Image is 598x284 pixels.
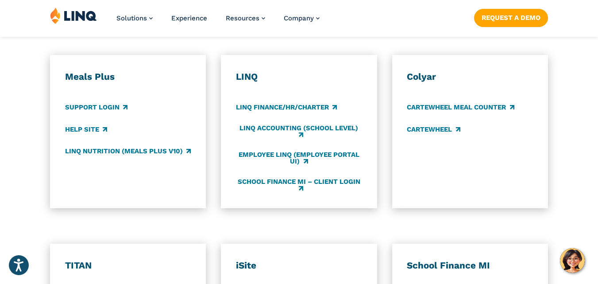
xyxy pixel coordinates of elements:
[560,248,585,273] button: Hello, have a question? Let’s chat.
[116,7,320,36] nav: Primary Navigation
[226,14,265,22] a: Resources
[407,260,533,271] h3: School Finance MI
[65,146,191,156] a: LINQ Nutrition (Meals Plus v10)
[50,7,97,24] img: LINQ | K‑12 Software
[236,71,362,82] h3: LINQ
[65,260,191,271] h3: TITAN
[407,124,460,134] a: CARTEWHEEL
[236,103,337,113] a: LINQ Finance/HR/Charter
[226,14,259,22] span: Resources
[116,14,153,22] a: Solutions
[474,7,548,27] nav: Button Navigation
[236,151,362,166] a: Employee LINQ (Employee Portal UI)
[407,71,533,82] h3: Colyar
[236,178,362,192] a: School Finance MI – Client Login
[236,260,362,271] h3: iSite
[284,14,314,22] span: Company
[171,14,207,22] a: Experience
[407,103,514,113] a: CARTEWHEEL Meal Counter
[284,14,320,22] a: Company
[474,9,548,27] a: Request a Demo
[65,71,191,82] h3: Meals Plus
[65,103,127,113] a: Support Login
[236,124,362,139] a: LINQ Accounting (school level)
[65,124,107,134] a: Help Site
[116,14,147,22] span: Solutions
